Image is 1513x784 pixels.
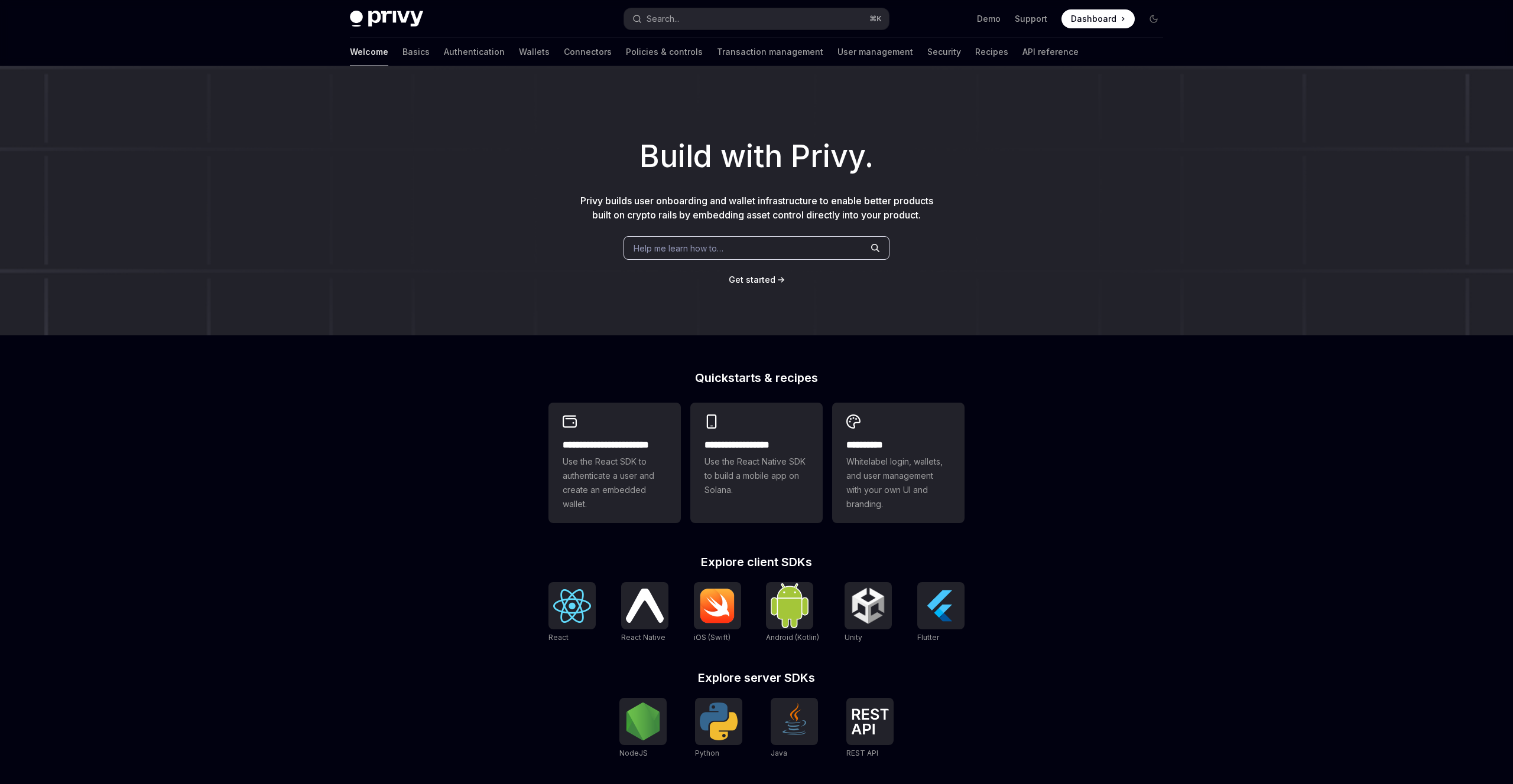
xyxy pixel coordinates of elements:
[927,38,961,66] a: Security
[690,403,823,523] a: **** **** **** ***Use the React Native SDK to build a mobile app on Solana.
[402,38,430,66] a: Basics
[619,698,667,759] a: NodeJSNodeJS
[846,455,950,511] span: Whitelabel login, wallets, and user management with your own UI and branding.
[563,455,667,511] span: Use the React SDK to authenticate a user and create an embedded wallet.
[548,372,965,384] h2: Quickstarts & recipes
[700,703,738,740] img: Python
[846,698,894,759] a: REST APIREST API
[845,633,862,642] span: Unity
[977,13,1001,25] a: Demo
[621,582,668,643] a: React NativeReact Native
[634,242,723,254] span: Help me learn how to…
[694,633,730,642] span: iOS (Swift)
[917,633,939,642] span: Flutter
[621,633,665,642] span: React Native
[771,698,818,759] a: JavaJava
[624,703,662,740] img: NodeJS
[917,582,965,643] a: FlutterFlutter
[1144,9,1163,28] button: Toggle dark mode
[771,749,787,757] span: Java
[729,274,775,286] a: Get started
[851,708,889,734] img: REST API
[564,38,612,66] a: Connectors
[694,582,741,643] a: iOS (Swift)iOS (Swift)
[775,703,813,740] img: Java
[849,587,887,625] img: Unity
[695,749,719,757] span: Python
[548,633,569,642] span: React
[626,38,703,66] a: Policies & controls
[846,749,878,757] span: REST API
[771,583,809,628] img: Android (Kotlin)
[619,749,648,757] span: NodeJS
[548,556,965,568] h2: Explore client SDKs
[647,12,680,26] div: Search...
[1071,13,1116,25] span: Dashboard
[832,403,965,523] a: **** *****Whitelabel login, wallets, and user management with your own UI and branding.
[717,38,823,66] a: Transaction management
[624,8,889,30] button: Search...⌘K
[869,14,882,24] span: ⌘ K
[837,38,913,66] a: User management
[766,582,819,643] a: Android (Kotlin)Android (Kotlin)
[350,11,423,27] img: dark logo
[350,38,388,66] a: Welcome
[729,275,775,285] span: Get started
[1022,38,1079,66] a: API reference
[1061,9,1135,28] a: Dashboard
[704,455,809,497] span: Use the React Native SDK to build a mobile app on Solana.
[519,38,550,66] a: Wallets
[922,587,960,625] img: Flutter
[766,633,819,642] span: Android (Kotlin)
[626,589,664,622] img: React Native
[699,588,736,623] img: iOS (Swift)
[580,195,933,221] span: Privy builds user onboarding and wallet infrastructure to enable better products built on crypto ...
[1015,13,1047,25] a: Support
[553,589,591,623] img: React
[975,38,1008,66] a: Recipes
[548,582,596,643] a: ReactReact
[19,133,1494,179] h1: Build with Privy.
[548,672,965,684] h2: Explore server SDKs
[845,582,892,643] a: UnityUnity
[444,38,505,66] a: Authentication
[695,698,742,759] a: PythonPython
